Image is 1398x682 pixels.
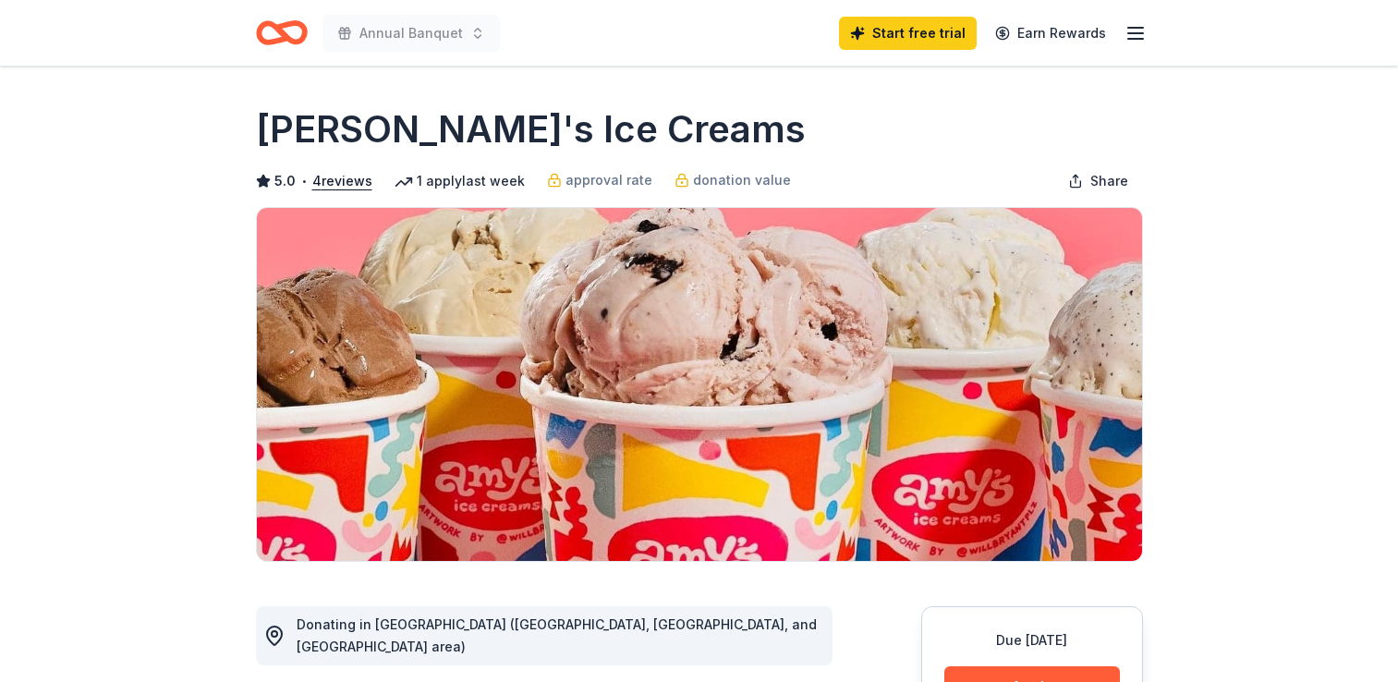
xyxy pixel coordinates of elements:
span: • [300,174,307,189]
img: Image for Amy's Ice Creams [257,208,1142,561]
button: Annual Banquet [322,15,500,52]
a: Earn Rewards [984,17,1117,50]
span: approval rate [565,169,652,191]
span: donation value [693,169,791,191]
a: approval rate [547,169,652,191]
a: Start free trial [839,17,977,50]
span: Annual Banquet [359,22,463,44]
span: 5.0 [274,170,296,192]
div: 1 apply last week [395,170,525,192]
button: Share [1053,163,1143,200]
a: donation value [675,169,791,191]
div: Due [DATE] [944,629,1120,652]
h1: [PERSON_NAME]'s Ice Creams [256,104,806,155]
span: Share [1090,170,1128,192]
a: Home [256,11,308,55]
button: 4reviews [312,170,372,192]
span: Donating in [GEOGRAPHIC_DATA] ([GEOGRAPHIC_DATA], [GEOGRAPHIC_DATA], and [GEOGRAPHIC_DATA] area) [297,616,817,654]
